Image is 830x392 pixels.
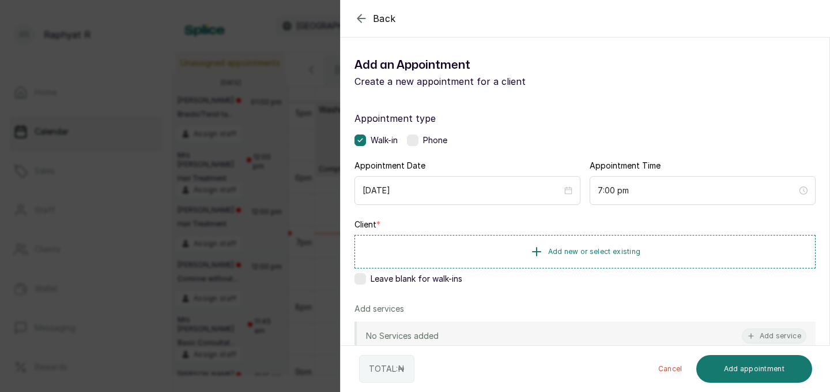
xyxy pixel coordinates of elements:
[354,56,585,74] h1: Add an Appointment
[373,12,396,25] span: Back
[371,135,398,146] span: Walk-in
[649,355,692,383] button: Cancel
[354,74,585,88] p: Create a new appointment for a client
[423,135,447,146] span: Phone
[354,303,404,315] p: Add services
[354,160,425,171] label: Appointment Date
[369,363,405,375] p: TOTAL: ₦
[590,160,661,171] label: Appointment Time
[548,247,641,256] span: Add new or select existing
[366,330,439,342] p: No Services added
[363,184,562,197] input: Select date
[598,184,797,197] input: Select time
[354,111,816,125] label: Appointment type
[742,328,806,344] button: Add service
[354,235,816,268] button: Add new or select existing
[696,355,813,383] button: Add appointment
[371,273,462,285] span: Leave blank for walk-ins
[354,12,396,25] button: Back
[354,219,380,230] label: Client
